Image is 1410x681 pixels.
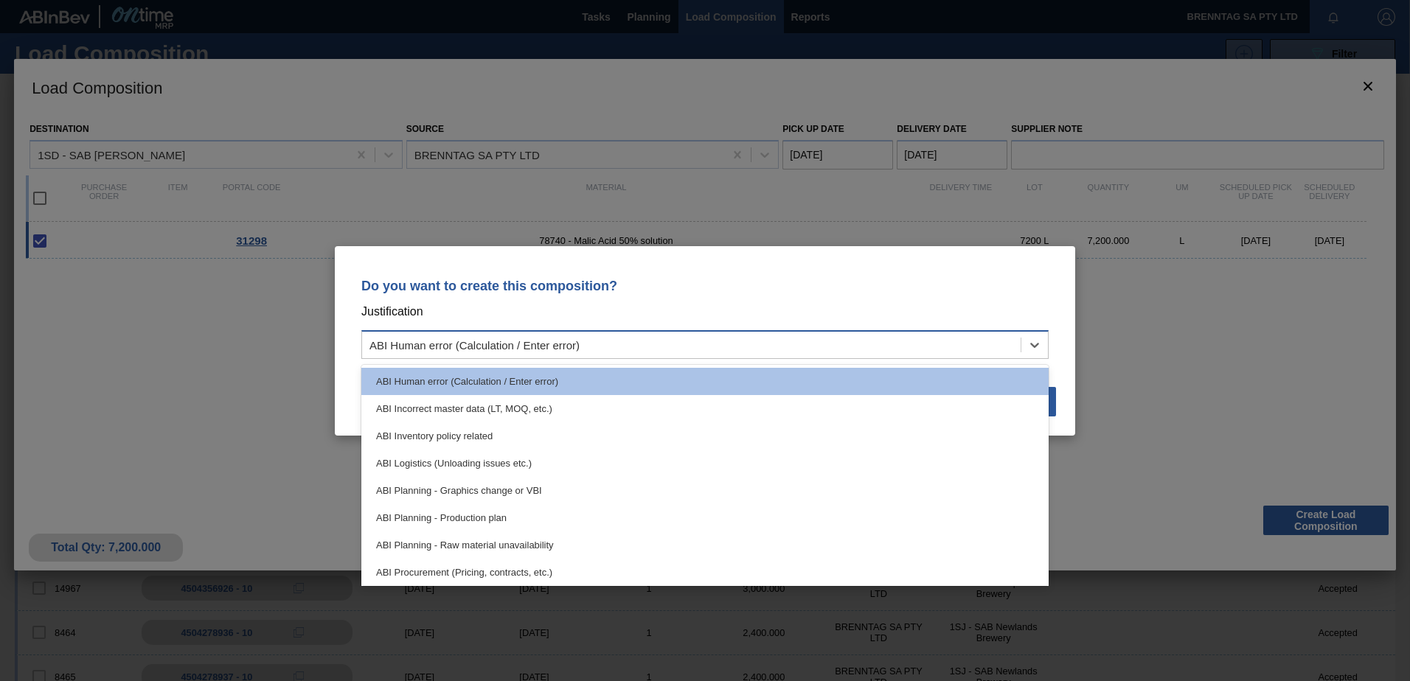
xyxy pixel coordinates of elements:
div: ABI Human error (Calculation / Enter error) [369,338,580,351]
div: ABI Planning - Production plan [361,504,1049,531]
div: ABI Procurement (Pricing, contracts, etc.) [361,559,1049,586]
p: Do you want to create this composition? [361,279,1049,293]
div: ABI Planning - Graphics change or VBI [361,477,1049,504]
div: ABI Human error (Calculation / Enter error) [361,368,1049,395]
div: ABI Logistics (Unloading issues etc.) [361,450,1049,477]
div: ABI Inventory policy related [361,422,1049,450]
div: ABI Planning - Raw material unavailability [361,531,1049,559]
div: ABI Incorrect master data (LT, MOQ, etc.) [361,395,1049,422]
p: Justification [361,302,1049,321]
